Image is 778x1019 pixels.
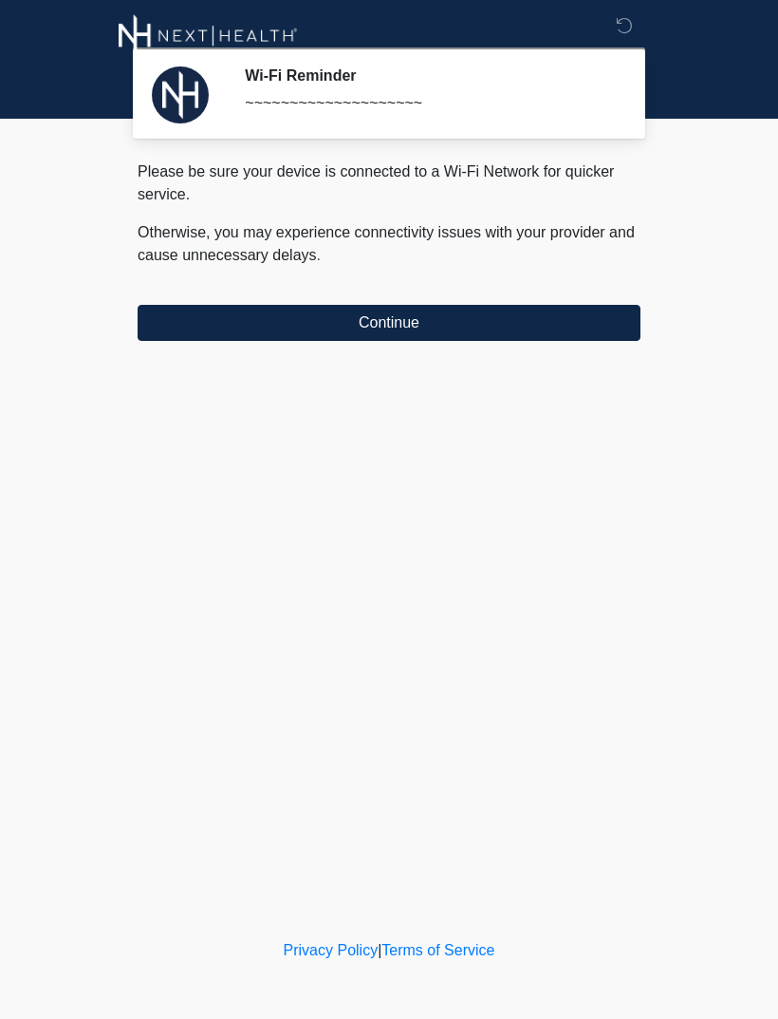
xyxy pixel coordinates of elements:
[138,221,640,267] p: Otherwise, you may experience connectivity issues with your provider and cause unnecessary delays
[378,942,381,958] a: |
[284,942,379,958] a: Privacy Policy
[245,66,612,85] h2: Wi-Fi Reminder
[152,66,209,123] img: Agent Avatar
[138,305,640,341] button: Continue
[138,160,640,206] p: Please be sure your device is connected to a Wi-Fi Network for quicker service.
[119,14,298,57] img: Next-Health Montecito Logo
[317,247,321,263] span: .
[381,942,494,958] a: Terms of Service
[245,92,612,115] div: ~~~~~~~~~~~~~~~~~~~~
